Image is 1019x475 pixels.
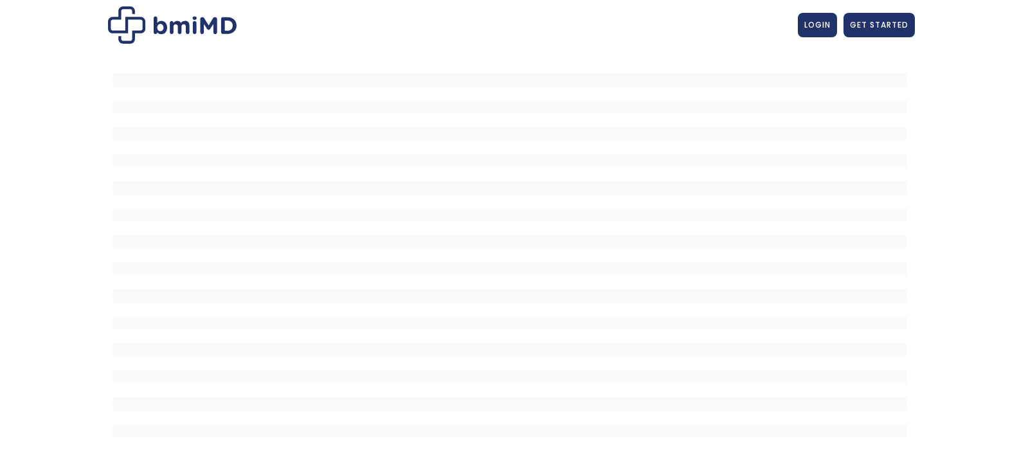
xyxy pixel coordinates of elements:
span: GET STARTED [850,19,908,30]
span: LOGIN [804,19,831,30]
img: Patient Messaging Portal [108,6,237,44]
iframe: MDI Patient Messaging Portal [113,60,907,445]
a: LOGIN [798,13,837,37]
a: GET STARTED [843,13,915,37]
